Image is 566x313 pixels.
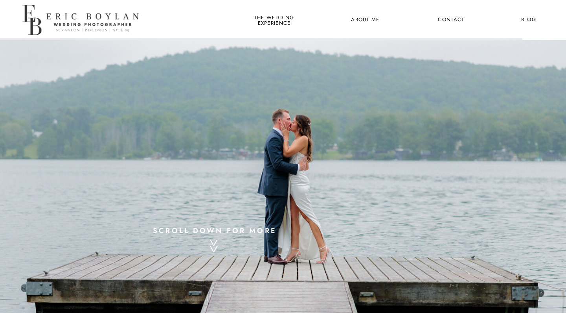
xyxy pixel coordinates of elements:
[346,15,384,25] a: About Me
[514,15,543,25] a: Blog
[437,15,466,25] a: Contact
[253,15,296,25] a: the wedding experience
[147,224,283,235] a: scroll down for more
